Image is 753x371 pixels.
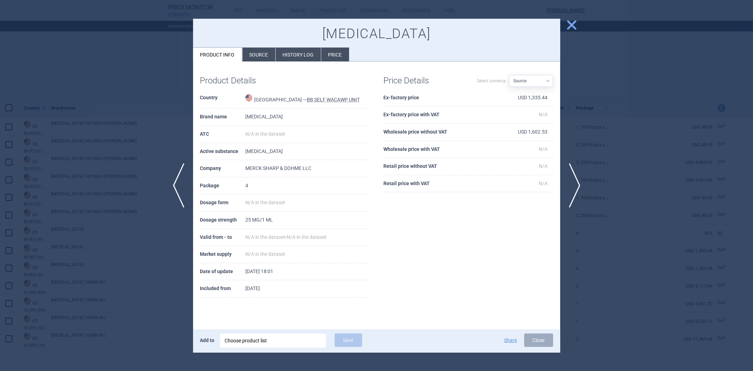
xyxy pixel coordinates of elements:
div: Choose product list [220,334,326,348]
th: Wholesale price without VAT [384,124,498,141]
span: N/A in the dataset [245,234,285,240]
th: Valid from - to [200,229,246,246]
td: [GEOGRAPHIC_DATA] — [245,89,369,109]
th: Retail price without VAT [384,158,498,175]
img: United States [245,94,252,101]
h1: [MEDICAL_DATA] [200,26,553,42]
button: Save [335,334,362,347]
h1: Product Details [200,76,285,86]
td: [DATE] [245,280,369,298]
td: [MEDICAL_DATA] [245,143,369,160]
th: Package [200,177,246,195]
td: MERCK SHARP & DOHME LLC [245,160,369,177]
td: - [245,229,369,246]
li: Source [243,48,275,61]
button: Share [504,338,517,343]
th: Ex-factory price [384,89,498,107]
th: Wholesale price with VAT [384,141,498,158]
th: Included from [200,280,246,298]
span: N/A [539,181,548,186]
th: Brand name [200,108,246,126]
td: USD 1,602.53 [498,124,553,141]
span: N/A in the dataset [245,251,285,257]
p: Add to [200,334,215,347]
li: History log [276,48,321,61]
th: Ex-factory price with VAT [384,106,498,124]
th: Company [200,160,246,177]
abbr: BB SELF WACAWP UNIT — Free online database of Self Administered drugs provided by BuyandBill.com ... [307,97,360,102]
th: Market supply [200,246,246,263]
th: Retail price with VAT [384,175,498,193]
th: Country [200,89,246,109]
span: N/A [539,163,548,169]
span: N/A [539,146,548,152]
th: Date of update [200,263,246,281]
td: 25 MG/1 ML [245,212,369,229]
label: Select currency: [477,75,507,87]
td: [DATE] 18:01 [245,263,369,281]
td: 4 [245,177,369,195]
td: [MEDICAL_DATA] [245,108,369,126]
td: USD 1,335.44 [498,89,553,107]
span: N/A [539,112,548,117]
span: N/A in the dataset [245,200,285,205]
h1: Price Details [384,76,468,86]
button: Close [524,334,553,347]
th: ATC [200,126,246,143]
th: Dosage strength [200,212,246,229]
span: N/A in the dataset [287,234,327,240]
li: Price [321,48,349,61]
th: Active substance [200,143,246,160]
li: Product info [193,48,242,61]
div: Choose product list [225,334,321,348]
span: N/A in the dataset [245,131,285,137]
th: Dosage form [200,194,246,212]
